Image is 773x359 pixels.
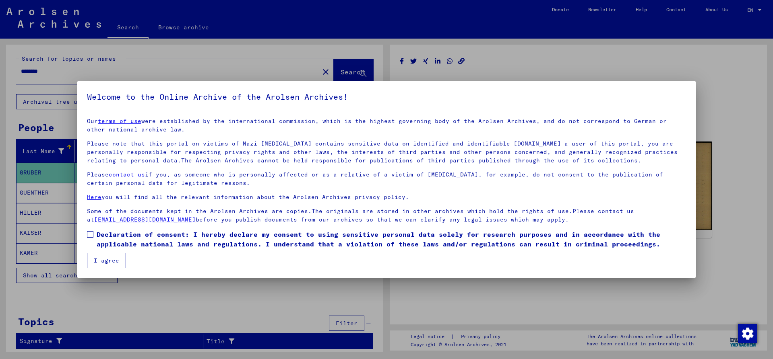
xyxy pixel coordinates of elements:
p: Please if you, as someone who is personally affected or as a relative of a victim of [MEDICAL_DAT... [87,170,686,187]
p: Some of the documents kept in the Arolsen Archives are copies.The originals are stored in other a... [87,207,686,224]
button: I agree [87,253,126,268]
span: Declaration of consent: I hereby declare my consent to using sensitive personal data solely for r... [97,230,686,249]
a: Here [87,193,101,201]
p: Please note that this portal on victims of Nazi [MEDICAL_DATA] contains sensitive data on identif... [87,139,686,165]
p: Our were established by the international commission, which is the highest governing body of the ... [87,117,686,134]
h5: Welcome to the Online Archive of the Arolsen Archives! [87,90,686,103]
a: [EMAIL_ADDRESS][DOMAIN_NAME] [94,216,196,223]
a: terms of use [98,117,141,125]
div: Change consent [738,324,757,343]
p: you will find all the relevant information about the Arolsen Archives privacy policy. [87,193,686,201]
a: contact us [109,171,145,178]
img: Change consent [738,324,757,343]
